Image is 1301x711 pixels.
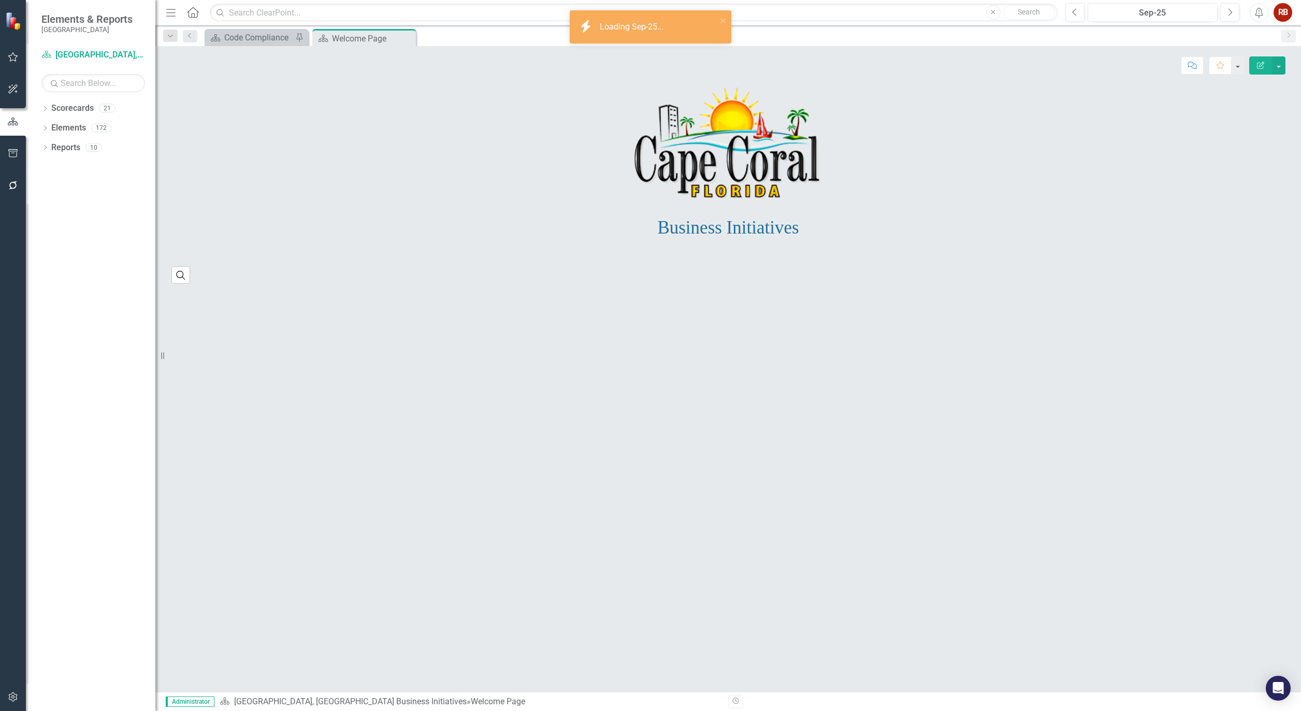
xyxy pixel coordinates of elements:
img: ClearPoint Strategy [5,11,23,30]
button: Sep-25 [1088,3,1218,22]
div: Sep-25 [1091,7,1214,19]
button: close [720,14,727,26]
a: [GEOGRAPHIC_DATA], [GEOGRAPHIC_DATA] Business Initiatives [234,697,467,706]
a: Elements [51,122,86,134]
div: 21 [99,104,115,113]
a: Code Compliance [207,31,293,44]
div: Welcome Page [471,697,525,706]
span: Search [1018,8,1040,16]
div: Open Intercom Messenger [1266,676,1291,701]
div: 172 [91,124,111,133]
a: Scorecards [51,103,94,114]
small: [GEOGRAPHIC_DATA] [41,25,133,34]
div: » [220,696,720,708]
div: Welcome Page [332,32,413,45]
img: Cape Coral, FL -- Logo [634,85,823,201]
input: Search Below... [41,74,145,92]
a: Reports [51,142,80,154]
span: Administrator [166,697,214,707]
span: Business Initiatives [657,217,799,238]
div: Code Compliance [224,31,293,44]
input: Search ClearPoint... [210,4,1058,22]
div: Loading Sep-25... [600,21,666,33]
a: [GEOGRAPHIC_DATA], [GEOGRAPHIC_DATA] Business Initiatives [41,49,145,61]
button: RB [1274,3,1292,22]
span: Elements & Reports [41,13,133,25]
button: Search [1003,5,1055,20]
div: 10 [85,143,102,152]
